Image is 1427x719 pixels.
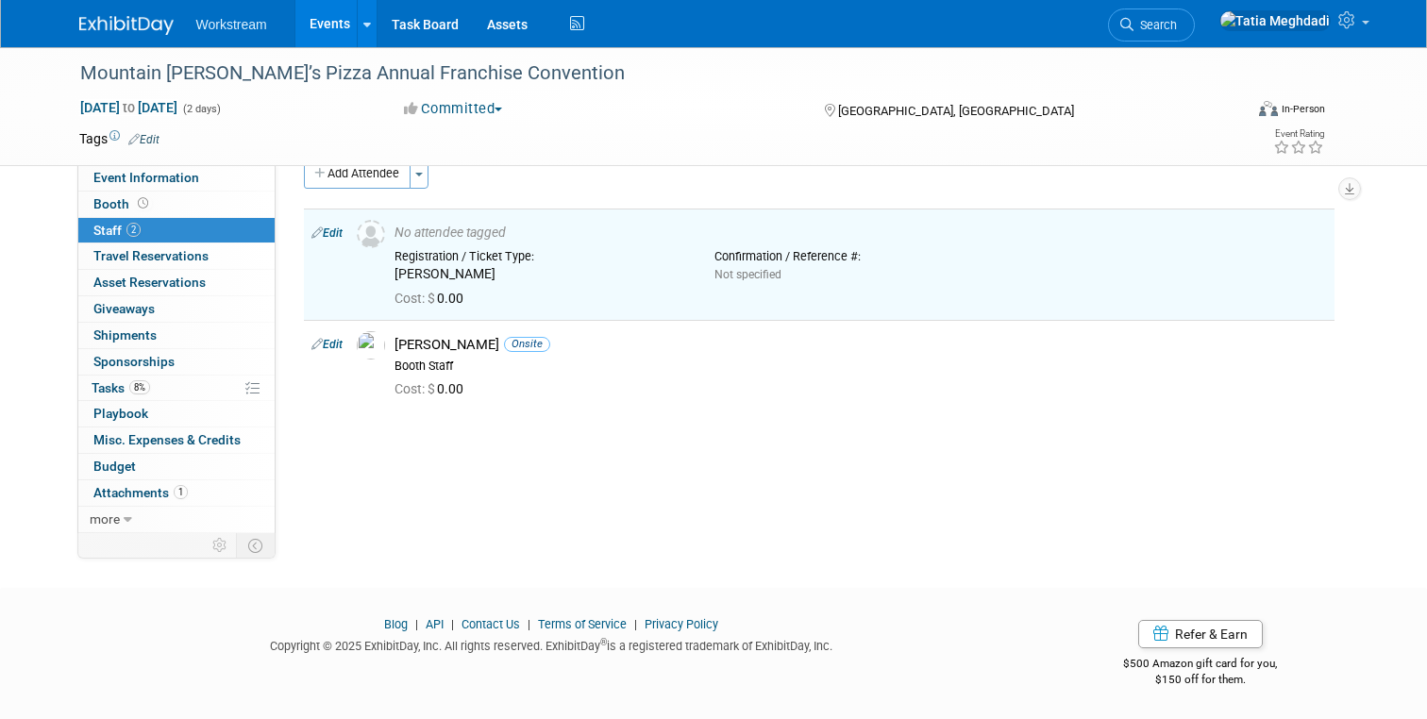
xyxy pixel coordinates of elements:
[311,338,343,351] a: Edit
[236,533,275,558] td: Toggle Event Tabs
[93,170,199,185] span: Event Information
[79,16,174,35] img: ExhibitDay
[79,633,1024,655] div: Copyright © 2025 ExhibitDay, Inc. All rights reserved. ExhibitDay is a registered trademark of Ex...
[384,617,408,631] a: Blog
[78,218,275,243] a: Staff2
[1108,8,1195,42] a: Search
[395,381,471,396] span: 0.00
[93,459,136,474] span: Budget
[538,617,627,631] a: Terms of Service
[78,323,275,348] a: Shipments
[395,291,437,306] span: Cost: $
[78,243,275,269] a: Travel Reservations
[630,617,642,631] span: |
[79,99,178,116] span: [DATE] [DATE]
[78,192,275,217] a: Booth
[1259,101,1278,116] img: Format-Inperson.png
[93,196,152,211] span: Booth
[1052,644,1349,687] div: $500 Amazon gift card for you,
[311,226,343,240] a: Edit
[204,533,237,558] td: Personalize Event Tab Strip
[93,327,157,343] span: Shipments
[446,617,459,631] span: |
[1141,98,1325,126] div: Event Format
[78,270,275,295] a: Asset Reservations
[93,354,175,369] span: Sponsorships
[462,617,520,631] a: Contact Us
[1281,102,1325,116] div: In-Person
[78,165,275,191] a: Event Information
[397,99,510,119] button: Committed
[600,637,607,647] sup: ®
[78,454,275,479] a: Budget
[78,507,275,532] a: more
[90,511,120,527] span: more
[838,104,1074,118] span: [GEOGRAPHIC_DATA], [GEOGRAPHIC_DATA]
[395,381,437,396] span: Cost: $
[411,617,423,631] span: |
[78,349,275,375] a: Sponsorships
[357,220,385,248] img: Unassigned-User-Icon.png
[129,380,150,394] span: 8%
[78,296,275,322] a: Giveaways
[1138,620,1263,648] a: Refer & Earn
[134,196,152,210] span: Booth not reserved yet
[128,133,159,146] a: Edit
[93,432,241,447] span: Misc. Expenses & Credits
[395,336,1327,354] div: [PERSON_NAME]
[1133,18,1177,32] span: Search
[1219,10,1331,31] img: Tatia Meghdadi
[78,401,275,426] a: Playbook
[1273,129,1324,139] div: Event Rating
[79,129,159,148] td: Tags
[93,223,141,238] span: Staff
[93,485,188,500] span: Attachments
[120,100,138,115] span: to
[304,159,411,189] button: Add Attendee
[395,291,471,306] span: 0.00
[714,249,1006,264] div: Confirmation / Reference #:
[504,337,550,351] span: Onsite
[174,485,188,499] span: 1
[1052,672,1349,688] div: $150 off for them.
[93,406,148,421] span: Playbook
[126,223,141,237] span: 2
[196,17,267,32] span: Workstream
[93,301,155,316] span: Giveaways
[395,359,1327,374] div: Booth Staff
[92,380,150,395] span: Tasks
[78,480,275,506] a: Attachments1
[78,376,275,401] a: Tasks8%
[395,266,686,283] div: [PERSON_NAME]
[93,275,206,290] span: Asset Reservations
[78,427,275,453] a: Misc. Expenses & Credits
[395,249,686,264] div: Registration / Ticket Type:
[426,617,444,631] a: API
[93,248,209,263] span: Travel Reservations
[181,103,221,115] span: (2 days)
[645,617,718,631] a: Privacy Policy
[395,225,1327,242] div: No attendee tagged
[714,268,781,281] span: Not specified
[74,57,1219,91] div: Mountain [PERSON_NAME]’s Pizza Annual Franchise Convention
[523,617,535,631] span: |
